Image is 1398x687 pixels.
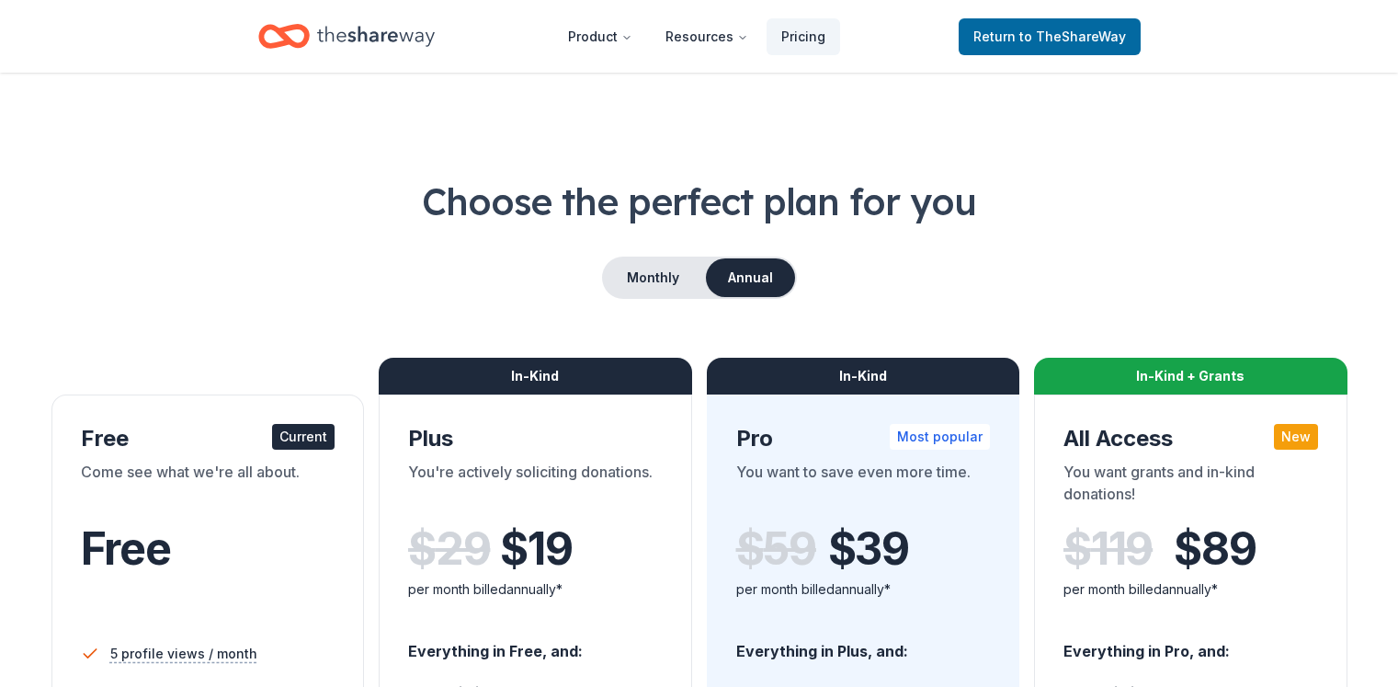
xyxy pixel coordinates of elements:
[707,358,1020,395] div: In-Kind
[706,258,795,297] button: Annual
[553,18,647,55] button: Product
[1174,523,1256,575] span: $ 89
[81,521,171,576] span: Free
[1063,424,1318,453] div: All Access
[604,258,702,297] button: Monthly
[1063,461,1318,512] div: You want grants and in-kind donations!
[1274,424,1318,450] div: New
[1063,578,1318,601] div: per month billed annually*
[890,424,990,450] div: Most popular
[110,643,257,665] span: 5 profile views / month
[1063,624,1318,663] div: Everything in Pro, and:
[379,358,692,395] div: In-Kind
[408,424,663,453] div: Plus
[736,461,991,512] div: You want to save even more time.
[959,18,1141,55] a: Returnto TheShareWay
[828,523,909,575] span: $ 39
[553,15,840,58] nav: Main
[81,461,335,512] div: Come see what we're all about.
[736,578,991,601] div: per month billed annually*
[736,624,991,663] div: Everything in Plus, and:
[500,523,572,575] span: $ 19
[408,624,663,663] div: Everything in Free, and:
[408,578,663,601] div: per month billed annually*
[651,18,763,55] button: Resources
[1034,358,1347,395] div: In-Kind + Grants
[258,15,435,58] a: Home
[408,461,663,512] div: You're actively soliciting donations.
[44,176,1354,227] h1: Choose the perfect plan for you
[81,424,335,453] div: Free
[1019,29,1126,44] span: to TheShareWay
[973,26,1126,48] span: Return
[272,424,335,450] div: Current
[736,424,991,453] div: Pro
[767,18,840,55] a: Pricing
